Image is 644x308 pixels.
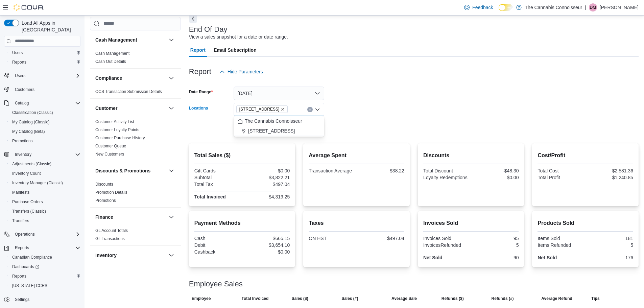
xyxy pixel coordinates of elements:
a: Transfers [9,217,32,225]
a: Users [9,49,25,57]
div: $0.00 [243,249,290,255]
button: Classification (Classic) [7,108,83,117]
a: OCS Transaction Submission Details [95,89,162,94]
strong: Net Sold [538,255,557,260]
div: $0.00 [243,168,290,173]
h2: Products Sold [538,219,633,227]
a: Dashboards [9,263,42,271]
span: Washington CCRS [9,282,80,290]
button: Transfers [7,216,83,226]
button: Customer [167,104,175,112]
span: [US_STATE] CCRS [12,283,47,288]
span: Inventory Manager (Classic) [9,179,80,187]
a: My Catalog (Beta) [9,127,48,136]
span: [STREET_ADDRESS] [239,106,280,113]
button: [STREET_ADDRESS] [234,126,324,136]
h2: Taxes [309,219,404,227]
span: Adjustments (Classic) [9,160,80,168]
span: Refunds (#) [492,296,514,301]
button: Clear input [307,107,313,112]
div: 176 [587,255,633,260]
button: Customers [1,85,83,94]
span: Transfers [9,217,80,225]
span: Purchase Orders [9,198,80,206]
span: Customer Purchase History [95,135,145,141]
button: The Cannabis Connoisseur [234,116,324,126]
span: Hide Parameters [228,68,263,75]
div: 90 [472,255,519,260]
span: Customers [15,87,34,92]
div: 5 [472,242,519,248]
button: Close list of options [315,107,320,112]
p: The Cannabis Connoisseur [525,3,582,11]
span: Purchase Orders [12,199,43,205]
span: Catalog [15,100,29,106]
span: My Catalog (Beta) [12,129,45,134]
a: Transfers (Classic) [9,207,49,215]
span: Load All Apps in [GEOGRAPHIC_DATA] [19,20,80,33]
span: Inventory Manager (Classic) [12,180,63,186]
span: Reports [12,244,80,252]
button: Transfers (Classic) [7,207,83,216]
button: Promotions [7,136,83,146]
button: Inventory [1,150,83,159]
span: Users [12,72,80,80]
div: Duane Markle [589,3,597,11]
span: Manifests [12,190,29,195]
a: New Customers [95,152,124,157]
div: 5 [587,242,633,248]
a: Inventory Count [9,169,44,177]
a: Classification (Classic) [9,109,56,117]
a: Feedback [461,1,496,14]
div: Discounts & Promotions [90,180,181,207]
a: Customer Activity List [95,119,134,124]
a: Reports [9,272,29,280]
h2: Cost/Profit [538,151,633,160]
p: | [585,3,586,11]
label: Date Range [189,89,213,95]
div: $3,654.10 [243,242,290,248]
span: Users [15,73,25,78]
a: Promotion Details [95,190,127,195]
div: Compliance [90,88,181,98]
span: Adjustments (Classic) [12,161,51,167]
button: Compliance [167,74,175,82]
span: The Cannabis Connoisseur [245,118,302,124]
a: GL Transactions [95,236,125,241]
span: Customers [12,85,80,94]
h3: Inventory [95,252,117,259]
button: Customer [95,105,166,112]
span: GL Account Totals [95,228,128,233]
a: [US_STATE] CCRS [9,282,50,290]
div: Subtotal [194,175,241,180]
span: Tips [591,296,599,301]
button: Discounts & Promotions [95,167,166,174]
div: $665.15 [243,236,290,241]
span: Email Subscription [214,43,257,57]
div: $4,319.25 [243,194,290,199]
span: DM [590,3,596,11]
button: Discounts & Promotions [167,167,175,175]
span: Catalog [12,99,80,107]
span: Total Invoiced [242,296,269,301]
div: 181 [587,236,633,241]
div: Finance [90,227,181,245]
button: Inventory [12,150,34,159]
span: Reports [15,245,29,251]
div: Loyalty Redemptions [423,175,470,180]
span: Sales ($) [291,296,308,301]
div: Debit [194,242,241,248]
span: Inventory [12,150,80,159]
h2: Average Spent [309,151,404,160]
h3: Report [189,68,211,76]
a: Purchase Orders [9,198,46,206]
div: Customer [90,118,181,161]
span: Sales (#) [341,296,358,301]
span: Transfers (Classic) [12,209,46,214]
span: Settings [12,295,80,304]
button: Cash Management [167,36,175,44]
span: Reports [12,274,26,279]
div: $38.22 [358,168,404,173]
div: $497.04 [243,182,290,187]
strong: Total Invoiced [194,194,226,199]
